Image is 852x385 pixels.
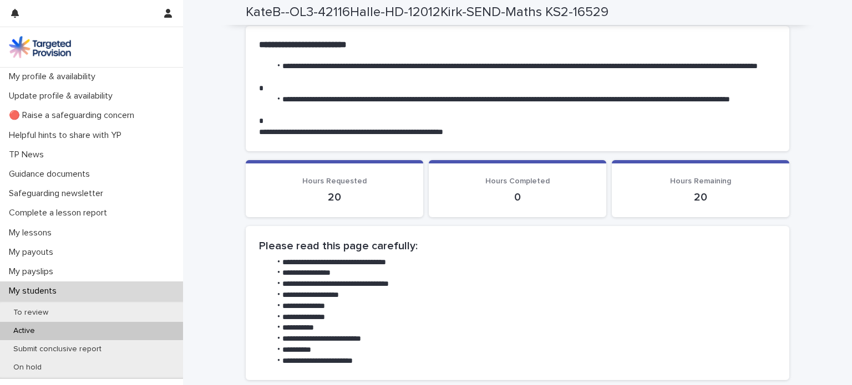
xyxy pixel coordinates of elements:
[670,177,731,185] span: Hours Remaining
[4,266,62,277] p: My payslips
[442,191,593,204] p: 0
[4,228,60,238] p: My lessons
[4,110,143,121] p: 🔴 Raise a safeguarding concern
[9,36,71,58] img: M5nRWzHhSzIhMunXDL62
[485,177,550,185] span: Hours Completed
[259,239,776,253] h2: Please read this page carefully:
[4,286,65,296] p: My students
[4,208,116,218] p: Complete a lesson report
[4,71,104,82] p: My profile & availability
[4,363,50,372] p: On hold
[4,91,121,101] p: Update profile & availability
[4,130,130,141] p: Helpful hints to share with YP
[259,191,410,204] p: 20
[246,4,608,20] h2: KateB--OL3-42116Halle-HD-12012Kirk-SEND-Maths KS2-16529
[4,188,112,199] p: Safeguarding newsletter
[302,177,367,185] span: Hours Requested
[4,169,99,179] p: Guidance documents
[625,191,776,204] p: 20
[4,247,62,258] p: My payouts
[4,308,57,317] p: To review
[4,150,53,160] p: TP News
[4,345,110,354] p: Submit conclusive report
[4,326,44,336] p: Active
